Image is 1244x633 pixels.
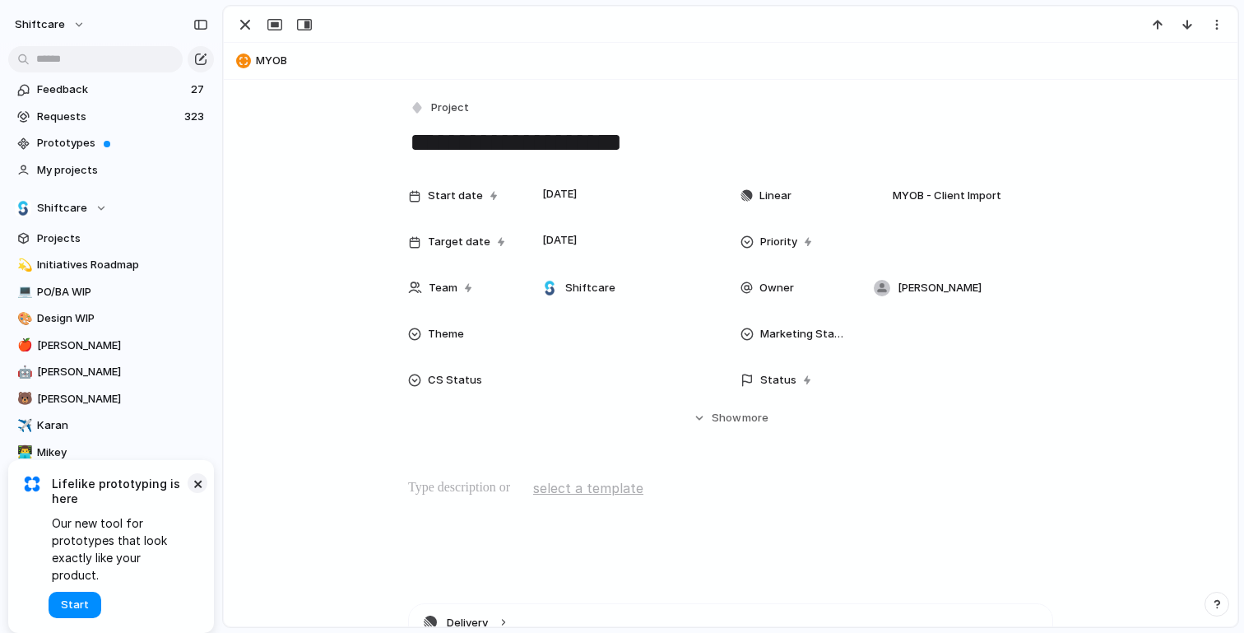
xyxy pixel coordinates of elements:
a: 💻PO/BA WIP [8,280,214,305]
span: Project [431,100,469,116]
div: ✈️ [17,417,29,435]
span: select a template [533,478,643,498]
span: My projects [37,162,208,179]
button: Shiftcare [8,196,214,221]
span: 27 [191,81,207,98]
a: Requests323 [8,105,214,129]
span: [PERSON_NAME] [37,391,208,407]
button: 🐻 [15,391,31,407]
button: Start [49,592,101,618]
span: Status [760,372,796,389]
span: more [742,410,768,426]
a: 👨‍💻Mikey [8,440,214,465]
span: Start date [428,188,483,204]
a: 💫Initiatives Roadmap [8,253,214,277]
span: Lifelike prototyping is here [52,477,189,506]
a: ✈️Karan [8,413,214,438]
span: [PERSON_NAME] [898,280,982,296]
span: Target date [428,234,490,250]
button: shiftcare [7,12,94,38]
span: [PERSON_NAME] [37,337,208,354]
button: 💻 [15,284,31,300]
div: 🎨 [17,310,29,328]
span: 323 [184,109,207,125]
button: 💫 [15,257,31,273]
span: MYOB - Client Import [873,179,1001,212]
div: 👨‍💻 [17,443,29,462]
button: 🤖 [15,364,31,380]
span: Design WIP [37,310,208,327]
span: Linear [759,188,791,204]
span: Projects [37,230,208,247]
a: Projects [8,226,214,251]
span: PO/BA WIP [37,284,208,300]
a: My projects [8,158,214,183]
span: Owner [759,280,794,296]
button: select a template [531,476,646,500]
span: Requests [37,109,179,125]
span: Show [712,410,741,426]
button: 👨‍💻 [15,444,31,461]
span: Feedback [37,81,186,98]
span: Shiftcare [565,280,615,296]
button: 🍎 [15,337,31,354]
span: Karan [37,417,208,434]
span: Priority [760,234,797,250]
span: MYOB [256,53,1230,69]
span: CS Status [428,372,482,389]
div: 🍎 [17,336,29,355]
span: Our new tool for prototypes that look exactly like your product. [52,514,189,584]
span: Initiatives Roadmap [37,257,208,273]
a: 🤖[PERSON_NAME] [8,360,214,384]
span: Marketing Status [760,326,846,342]
button: Project [406,96,474,120]
div: 🤖 [17,363,29,382]
span: Shiftcare [37,200,87,216]
button: Dismiss [188,473,207,493]
span: Mikey [37,444,208,461]
a: Feedback27 [8,77,214,102]
span: [DATE] [538,184,582,204]
a: 🎨Design WIP [8,306,214,331]
button: ✈️ [15,417,31,434]
a: 🍎[PERSON_NAME] [8,333,214,358]
div: 💫 [17,256,29,275]
span: [DATE] [538,230,582,250]
button: MYOB [231,48,1230,74]
span: Start [61,597,89,613]
span: Theme [428,326,464,342]
button: 🎨 [15,310,31,327]
span: Prototypes [37,135,208,151]
a: 🐻[PERSON_NAME] [8,387,214,412]
span: shiftcare [15,16,65,33]
button: Showmore [408,403,1053,433]
div: 🐻 [17,389,29,408]
div: 💻 [17,282,29,301]
span: [PERSON_NAME] [37,364,208,380]
span: Team [429,280,457,296]
a: Prototypes [8,131,214,156]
